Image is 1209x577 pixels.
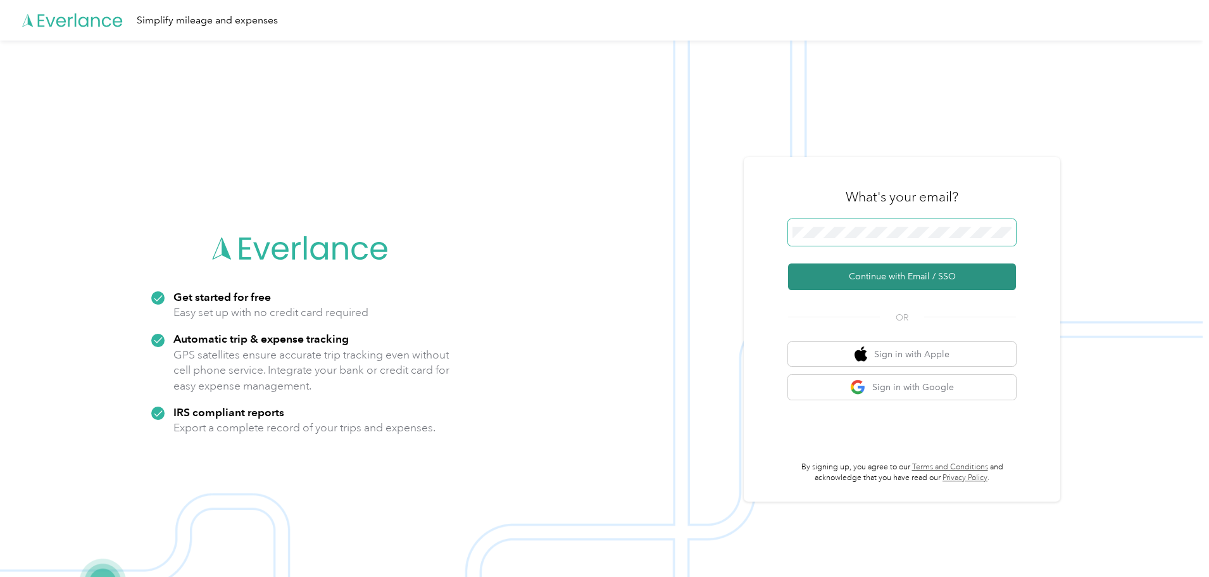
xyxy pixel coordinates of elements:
[943,473,987,483] a: Privacy Policy
[173,332,349,345] strong: Automatic trip & expense tracking
[788,342,1016,367] button: apple logoSign in with Apple
[846,188,958,206] h3: What's your email?
[137,13,278,29] div: Simplify mileage and expenses
[880,311,924,324] span: OR
[912,462,988,472] a: Terms and Conditions
[173,405,284,419] strong: IRS compliant reports
[173,290,271,303] strong: Get started for free
[850,379,866,395] img: google logo
[788,263,1016,290] button: Continue with Email / SSO
[788,375,1016,400] button: google logoSign in with Google
[173,305,368,320] p: Easy set up with no credit card required
[173,420,435,436] p: Export a complete record of your trips and expenses.
[173,347,450,394] p: GPS satellites ensure accurate trip tracking even without cell phone service. Integrate your bank...
[855,346,867,362] img: apple logo
[788,462,1016,484] p: By signing up, you agree to our and acknowledge that you have read our .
